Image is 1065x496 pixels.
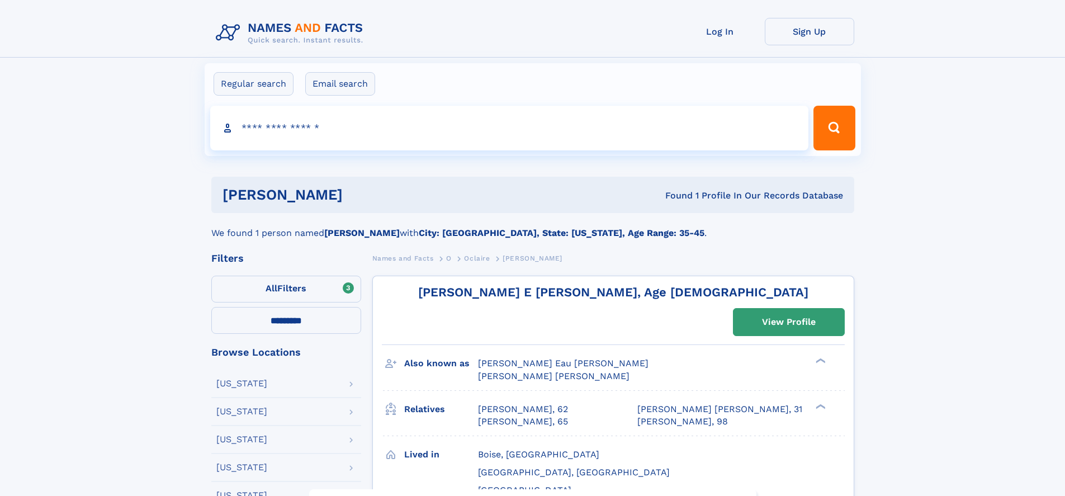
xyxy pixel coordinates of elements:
[464,251,490,265] a: Oclaire
[211,213,854,240] div: We found 1 person named with .
[765,18,854,45] a: Sign Up
[211,253,361,263] div: Filters
[813,106,855,150] button: Search Button
[211,276,361,303] label: Filters
[404,400,478,419] h3: Relatives
[504,190,843,202] div: Found 1 Profile In Our Records Database
[211,347,361,357] div: Browse Locations
[478,358,649,369] span: [PERSON_NAME] Eau [PERSON_NAME]
[324,228,400,238] b: [PERSON_NAME]
[762,309,816,335] div: View Profile
[266,283,277,294] span: All
[813,403,826,410] div: ❯
[404,445,478,464] h3: Lived in
[446,254,452,262] span: O
[733,309,844,336] a: View Profile
[211,18,372,48] img: Logo Names and Facts
[637,403,802,415] a: [PERSON_NAME] [PERSON_NAME], 31
[446,251,452,265] a: O
[478,485,571,495] span: [GEOGRAPHIC_DATA]
[478,403,568,415] a: [PERSON_NAME], 62
[305,72,375,96] label: Email search
[637,415,728,428] a: [PERSON_NAME], 98
[372,251,434,265] a: Names and Facts
[675,18,765,45] a: Log In
[503,254,562,262] span: [PERSON_NAME]
[478,449,599,460] span: Boise, [GEOGRAPHIC_DATA]
[419,228,704,238] b: City: [GEOGRAPHIC_DATA], State: [US_STATE], Age Range: 35-45
[813,357,826,365] div: ❯
[210,106,809,150] input: search input
[216,379,267,388] div: [US_STATE]
[478,467,670,478] span: [GEOGRAPHIC_DATA], [GEOGRAPHIC_DATA]
[464,254,490,262] span: Oclaire
[223,188,504,202] h1: [PERSON_NAME]
[404,354,478,373] h3: Also known as
[216,435,267,444] div: [US_STATE]
[478,415,568,428] a: [PERSON_NAME], 65
[418,285,808,299] a: [PERSON_NAME] E [PERSON_NAME], Age [DEMOGRAPHIC_DATA]
[216,463,267,472] div: [US_STATE]
[478,371,629,381] span: [PERSON_NAME] [PERSON_NAME]
[216,407,267,416] div: [US_STATE]
[214,72,294,96] label: Regular search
